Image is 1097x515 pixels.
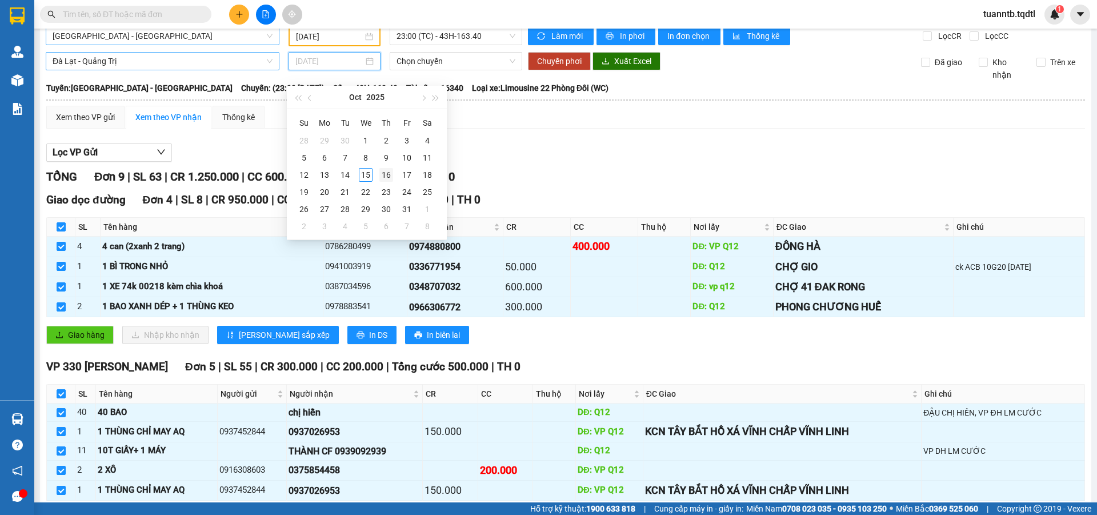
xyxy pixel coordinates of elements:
[143,193,173,206] span: Đơn 4
[53,145,98,159] span: Lọc VP Gửi
[572,238,636,254] div: 400.000
[646,388,910,400] span: ĐC Giao
[325,280,406,294] div: 0387034596
[406,82,463,94] span: Tài xế: xe 16340
[376,201,397,218] td: 2025-10-30
[586,504,635,513] strong: 1900 633 818
[397,132,417,149] td: 2025-10-03
[11,46,23,58] img: warehouse-icon
[596,27,655,45] button: printerIn phơi
[417,114,438,132] th: Sa
[776,221,942,233] span: ĐC Giao
[77,425,94,439] div: 1
[400,134,414,147] div: 3
[980,30,1010,42] span: Lọc CC
[379,185,393,199] div: 23
[1075,9,1086,19] span: caret-down
[397,149,417,166] td: 2025-10-10
[101,218,323,237] th: Tên hàng
[427,329,460,341] span: In biên lai
[53,27,273,45] span: Sài Gòn - Đà Lạt
[102,240,321,254] div: 4 can (2xanh 2 trang)
[314,201,335,218] td: 2025-10-27
[421,202,434,216] div: 1
[98,406,215,420] div: 40 BAO
[325,240,406,254] div: 0786280499
[98,444,215,458] div: 10T GIẤY+ 1 MÁY
[379,151,393,165] div: 9
[297,151,311,165] div: 5
[318,202,331,216] div: 27
[335,149,355,166] td: 2025-10-07
[578,444,641,458] div: DĐ: Q12
[355,166,376,183] td: 2025-10-15
[376,149,397,166] td: 2025-10-09
[355,201,376,218] td: 2025-10-29
[314,114,335,132] th: Mo
[10,7,25,25] img: logo-vxr
[77,240,98,254] div: 4
[12,440,23,450] span: question-circle
[425,482,475,498] div: 150.000
[379,219,393,233] div: 6
[217,326,339,344] button: sort-ascending[PERSON_NAME] sắp xếp
[271,193,274,206] span: |
[376,183,397,201] td: 2025-10-23
[692,240,771,254] div: DĐ: VP Q12
[222,111,255,123] div: Thống kê
[135,111,202,123] div: Xem theo VP nhận
[56,111,115,123] div: Xem theo VP gửi
[77,464,94,477] div: 2
[256,5,276,25] button: file-add
[53,53,273,70] span: Đà Lạt - Quảng Trị
[335,132,355,149] td: 2025-09-30
[1058,5,1062,13] span: 1
[46,326,114,344] button: uploadGiao hàng
[359,134,373,147] div: 1
[417,132,438,149] td: 2025-10-04
[335,201,355,218] td: 2025-10-28
[75,218,101,237] th: SL
[923,445,1083,457] div: VP DH LM CƯỚC
[417,218,438,235] td: 2025-11-08
[314,166,335,183] td: 2025-10-13
[239,329,330,341] span: [PERSON_NAME] sắp xếp
[747,30,781,42] span: Thống kê
[397,201,417,218] td: 2025-10-31
[294,114,314,132] th: Su
[55,331,63,340] span: upload
[645,424,920,440] div: KCN TÂY BẮT HỒ XÁ VĨNH CHẤP VĨNH LINH
[294,183,314,201] td: 2025-10-19
[297,219,311,233] div: 2
[218,360,221,373] span: |
[359,168,373,182] div: 15
[988,56,1028,81] span: Kho nhận
[417,201,438,218] td: 2025-11-01
[77,484,94,497] div: 1
[355,114,376,132] th: We
[46,193,126,206] span: Giao dọc đường
[1034,505,1042,513] span: copyright
[579,388,631,400] span: Nơi lấy
[98,425,215,439] div: 1 THÙNG CHỈ MAY AQ
[242,170,245,183] span: |
[723,27,790,45] button: bar-chartThống kê
[295,55,363,67] input: Chọn ngày
[289,444,421,458] div: THÀNH CF 0939092939
[571,218,638,237] th: CC
[987,502,988,515] span: |
[77,260,98,274] div: 1
[282,5,302,25] button: aim
[379,168,393,182] div: 16
[397,53,515,70] span: Chọn chuyến
[77,406,94,420] div: 40
[421,134,434,147] div: 4
[77,300,98,314] div: 2
[297,185,311,199] div: 19
[102,300,321,314] div: 1 BAO XANH DÉP + 1 THÙNG KEO
[277,193,334,206] span: CC 400.000
[423,385,478,404] th: CR
[397,114,417,132] th: Fr
[181,193,203,206] span: SL 8
[592,52,660,70] button: downloadXuất Excel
